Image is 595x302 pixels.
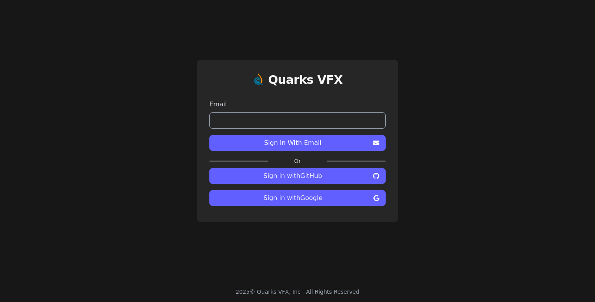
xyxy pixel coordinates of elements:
a: Quarks VFX [268,73,343,93]
button: Sign In With Email [209,135,386,151]
div: 2025 © Quarks VFX, Inc - All Rights Reserved [236,288,360,296]
button: Sign in withGoogle [209,190,386,206]
label: Email [209,100,386,109]
label: Or [268,157,327,165]
span: Sign in with GitHub [216,171,370,181]
h1: Quarks VFX [268,73,343,87]
button: Sign in withGitHub [209,168,386,184]
span: Sign in with Google [216,193,370,203]
span: Sign In With Email [216,138,370,148]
